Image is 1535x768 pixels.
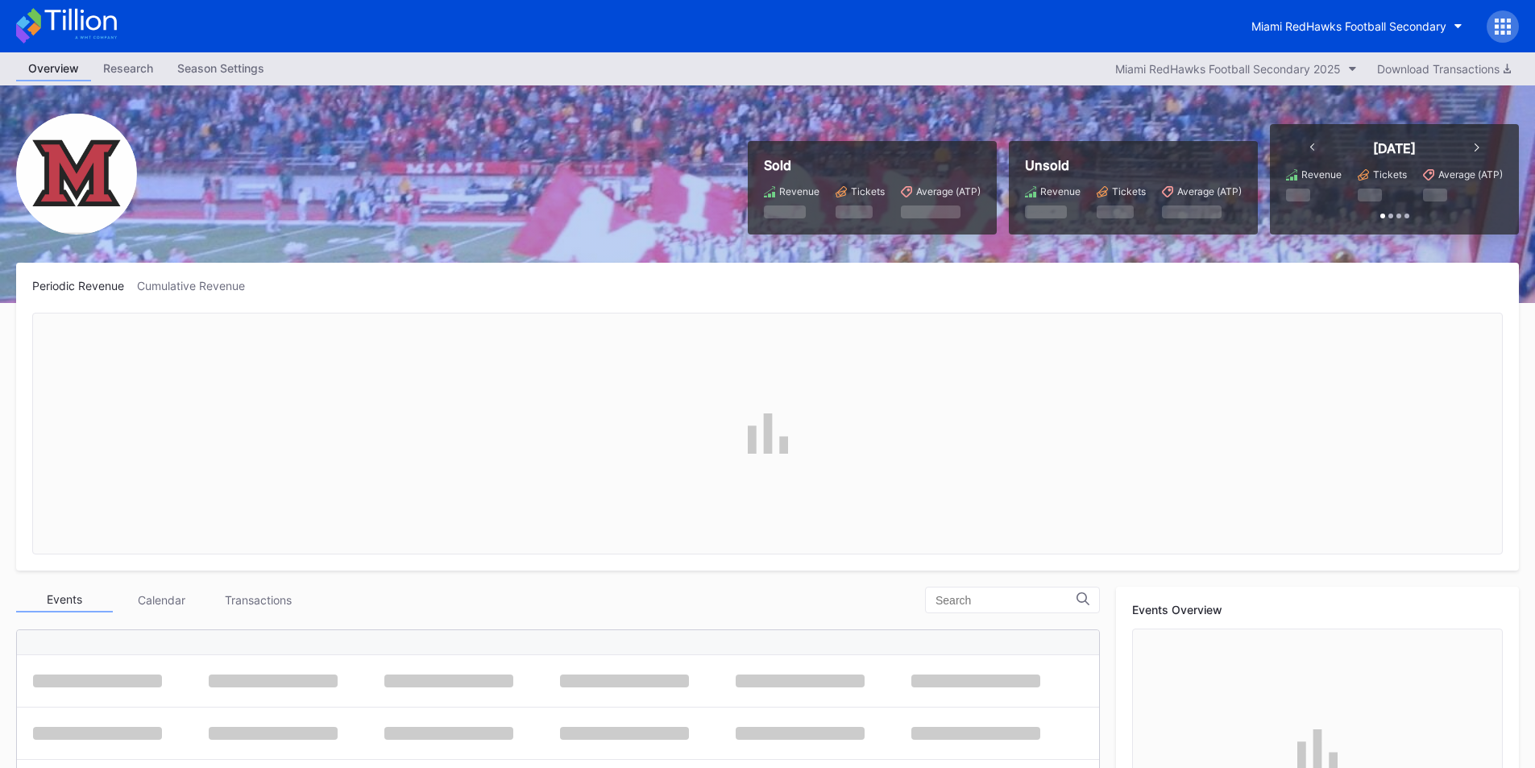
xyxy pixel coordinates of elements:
div: Miami RedHawks Football Secondary 2025 [1115,62,1341,76]
input: Search [936,594,1077,607]
div: Tickets [1112,185,1146,197]
div: Periodic Revenue [32,279,137,293]
button: Miami RedHawks Football Secondary 2025 [1107,58,1365,80]
div: Revenue [1301,168,1342,181]
div: Average (ATP) [1438,168,1503,181]
div: Average (ATP) [1177,185,1242,197]
a: Overview [16,56,91,81]
div: Unsold [1025,157,1242,173]
div: Revenue [1040,185,1081,197]
div: Download Transactions [1377,62,1511,76]
a: Research [91,56,165,81]
div: Tickets [851,185,885,197]
div: Events [16,587,113,612]
div: [DATE] [1373,140,1416,156]
a: Season Settings [165,56,276,81]
div: Transactions [210,587,306,612]
div: Calendar [113,587,210,612]
div: Sold [764,157,981,173]
div: Tickets [1373,168,1407,181]
div: Average (ATP) [916,185,981,197]
div: Revenue [779,185,819,197]
div: Season Settings [165,56,276,80]
button: Download Transactions [1369,58,1519,80]
button: Miami RedHawks Football Secondary [1239,11,1475,41]
img: Miami_RedHawks_Football_Secondary.png [16,114,137,235]
div: Research [91,56,165,80]
div: Miami RedHawks Football Secondary [1251,19,1446,33]
div: Events Overview [1132,603,1503,616]
div: Cumulative Revenue [137,279,258,293]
